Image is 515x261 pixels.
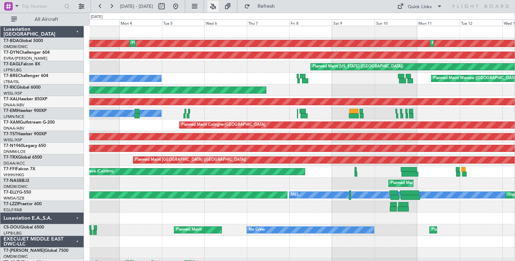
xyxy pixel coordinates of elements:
a: T7-TRXGlobal 6500 [4,155,42,160]
a: T7-BDAGlobal 5000 [4,39,43,43]
button: Quick Links [394,1,446,12]
span: T7-XAM [4,120,20,125]
div: Mon 11 [417,19,460,26]
a: T7-FFIFalcon 7X [4,167,35,171]
span: T7-EAGL [4,62,21,66]
a: DNAA/ABV [4,126,24,131]
a: LFPB/LBG [4,67,22,73]
span: Refresh [252,4,281,9]
span: T7-DYN [4,51,19,55]
div: Quick Links [408,4,432,11]
span: T7-FFI [4,167,16,171]
div: Planned Maint Dubai (Al Maktoum Intl) [132,38,201,49]
button: All Aircraft [8,14,77,25]
span: T7-BDA [4,39,19,43]
a: DNAA/ABV [4,102,24,108]
a: T7-XALHawker 850XP [4,97,47,101]
a: T7-[PERSON_NAME]Global 7500 [4,249,68,253]
a: T7-XAMGulfstream G-200 [4,120,55,125]
a: T7-TSTHawker 900XP [4,132,47,136]
div: Sun 10 [375,19,417,26]
a: CS-DOUGlobal 6500 [4,225,44,230]
div: MEL [291,190,299,200]
a: LTBA/ISL [4,79,19,84]
span: T7-ELLY [4,190,19,195]
div: Sat 9 [332,19,375,26]
span: T7-BRE [4,74,18,78]
div: Planned Maint [176,225,202,235]
a: T7-N1960Legacy 650 [4,144,46,148]
span: T7-EMI [4,109,17,113]
a: T7-EMIHawker 900XP [4,109,47,113]
a: WMSA/SZB [4,196,24,201]
div: Planned Maint [GEOGRAPHIC_DATA] ([GEOGRAPHIC_DATA]) [135,155,246,165]
a: DNMM/LOS [4,149,25,154]
a: T7-RICGlobal 6000 [4,85,41,90]
span: T7-[PERSON_NAME] [4,249,44,253]
span: T7-NAS [4,179,19,183]
a: OMDW/DWC [4,184,28,189]
span: T7-TST [4,132,17,136]
div: Sun 3 [77,19,119,26]
div: Planned Maint Abuja ([PERSON_NAME] Intl) [390,178,470,189]
span: T7-TRX [4,155,18,160]
span: T7-N1960 [4,144,23,148]
div: Wed 6 [204,19,247,26]
div: Planned Maint [US_STATE] ([GEOGRAPHIC_DATA]) [313,61,403,72]
span: T7-LZZI [4,202,18,206]
a: VHHH/HKG [4,172,24,178]
input: Trip Number [22,1,62,12]
a: EGLF/FAB [4,207,22,213]
div: Tue 5 [162,19,205,26]
div: Mon 4 [119,19,162,26]
div: Fri 8 [289,19,332,26]
a: T7-BREChallenger 604 [4,74,48,78]
div: Planned Maint Cologne-[GEOGRAPHIC_DATA] [181,120,265,130]
a: DGAA/ACC [4,161,25,166]
span: T7-XAL [4,97,18,101]
div: Tue 12 [460,19,502,26]
a: T7-EAGLFalcon 8X [4,62,40,66]
a: WSSL/XSP [4,137,22,143]
div: [DATE] [91,14,103,20]
span: [DATE] - [DATE] [120,3,153,10]
a: T7-DYNChallenger 604 [4,51,50,55]
a: WSSL/XSP [4,91,22,96]
span: CS-DOU [4,225,20,230]
div: Planned Maint Dubai (Al Maktoum Intl) [432,38,502,49]
span: All Aircraft [18,17,74,22]
a: T7-NASBBJ2 [4,179,29,183]
div: Thu 7 [247,19,290,26]
a: T7-LZZIPraetor 600 [4,202,42,206]
a: OMDW/DWC [4,44,28,49]
a: EVRA/[PERSON_NAME] [4,56,47,61]
div: No Crew [249,225,265,235]
a: LFMN/NCE [4,114,24,119]
a: T7-ELLYG-550 [4,190,31,195]
a: OMDW/DWC [4,254,28,259]
a: LFPB/LBG [4,231,22,236]
span: T7-RIC [4,85,17,90]
button: Refresh [241,1,283,12]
